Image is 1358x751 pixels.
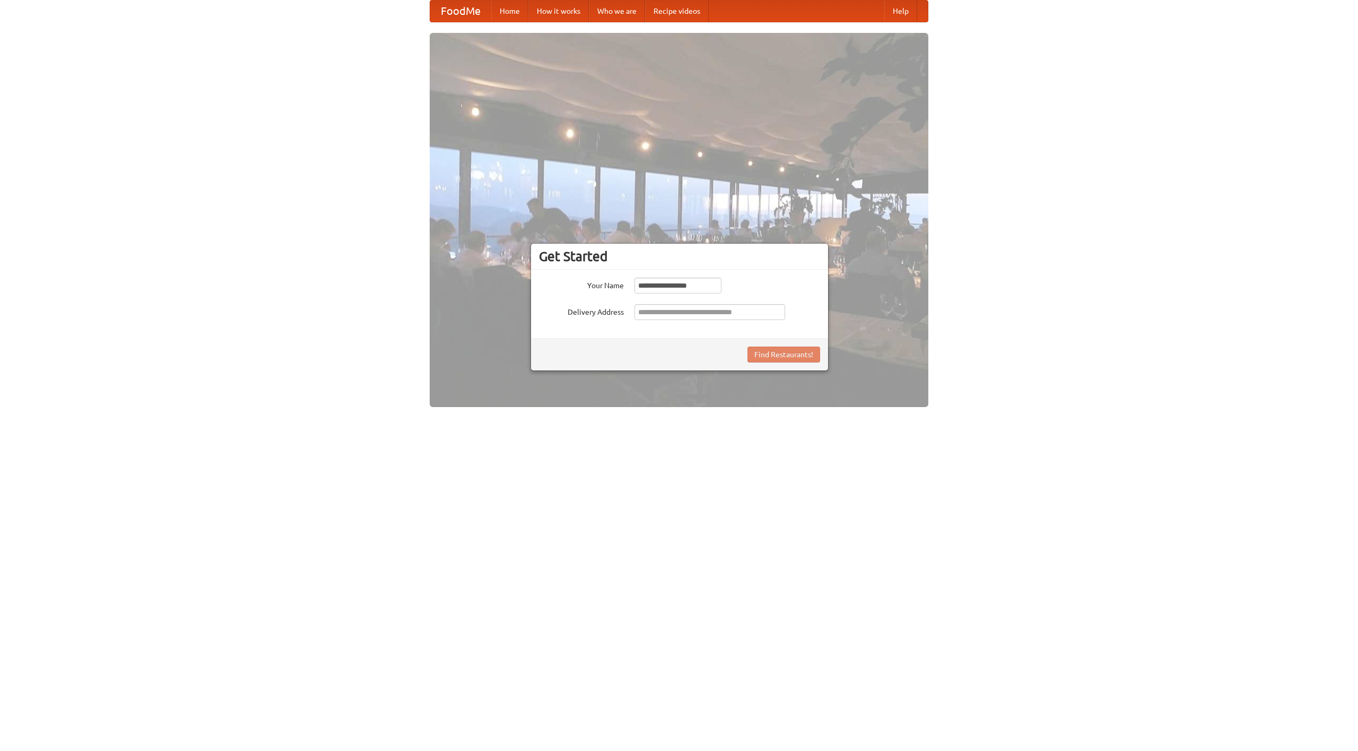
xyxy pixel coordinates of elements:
a: Who we are [589,1,645,22]
a: How it works [528,1,589,22]
a: Home [491,1,528,22]
a: FoodMe [430,1,491,22]
h3: Get Started [539,248,820,264]
a: Help [884,1,917,22]
label: Delivery Address [539,304,624,317]
label: Your Name [539,278,624,291]
a: Recipe videos [645,1,709,22]
button: Find Restaurants! [747,347,820,362]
